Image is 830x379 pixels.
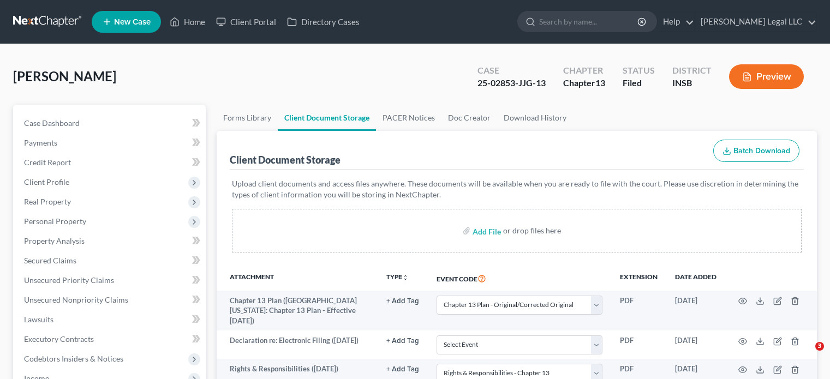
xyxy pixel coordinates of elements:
button: Batch Download [713,140,799,163]
a: Home [164,12,211,32]
a: Unsecured Nonpriority Claims [15,290,206,310]
span: Client Profile [24,177,69,187]
a: PACER Notices [376,105,441,131]
th: Extension [611,266,666,291]
div: Client Document Storage [230,153,341,166]
div: Filed [623,77,655,89]
span: Batch Download [733,146,790,155]
span: New Case [114,18,151,26]
div: Status [623,64,655,77]
td: PDF [611,291,666,330]
span: Credit Report [24,158,71,167]
input: Search by name... [539,11,639,32]
span: Payments [24,138,57,147]
a: Credit Report [15,153,206,172]
a: Payments [15,133,206,153]
button: + Add Tag [386,366,419,373]
a: Executory Contracts [15,329,206,349]
div: or drop files here [503,225,561,236]
span: Case Dashboard [24,118,80,128]
td: Declaration re: Electronic Filing ([DATE]) [217,330,378,359]
a: Client Document Storage [278,105,376,131]
a: + Add Tag [386,335,419,346]
a: Lawsuits [15,310,206,329]
span: Real Property [24,197,71,206]
div: 25-02853-JJG-13 [477,77,546,89]
span: 13 [595,77,605,88]
a: Property Analysis [15,231,206,251]
span: Codebtors Insiders & Notices [24,354,123,363]
div: INSB [672,77,712,89]
button: TYPEunfold_more [386,274,409,281]
p: Upload client documents and access files anywhere. These documents will be available when you are... [232,178,802,200]
a: + Add Tag [386,364,419,374]
a: Case Dashboard [15,113,206,133]
td: [DATE] [666,330,725,359]
td: Chapter 13 Plan ([GEOGRAPHIC_DATA][US_STATE]: Chapter 13 Plan - Effective [DATE]) [217,291,378,330]
iframe: Intercom live chat [793,342,819,368]
th: Date added [666,266,725,291]
span: Property Analysis [24,236,85,245]
a: Help [658,12,694,32]
a: Forms Library [217,105,278,131]
div: Case [477,64,546,77]
span: Executory Contracts [24,334,94,344]
div: Chapter [563,77,605,89]
a: Download History [497,105,573,131]
th: Event Code [428,266,611,291]
button: + Add Tag [386,338,419,345]
span: [PERSON_NAME] [13,68,116,84]
a: Client Portal [211,12,282,32]
span: Lawsuits [24,315,53,324]
td: PDF [611,330,666,359]
a: Directory Cases [282,12,365,32]
button: + Add Tag [386,298,419,305]
a: Doc Creator [441,105,497,131]
span: Secured Claims [24,256,76,265]
div: District [672,64,712,77]
th: Attachment [217,266,378,291]
span: 3 [815,342,824,351]
a: + Add Tag [386,296,419,306]
button: Preview [729,64,804,89]
span: Personal Property [24,216,86,226]
i: unfold_more [402,274,409,281]
span: Unsecured Nonpriority Claims [24,295,128,304]
span: Unsecured Priority Claims [24,275,114,285]
td: [DATE] [666,291,725,330]
a: Secured Claims [15,251,206,270]
a: Unsecured Priority Claims [15,270,206,290]
div: Chapter [563,64,605,77]
a: [PERSON_NAME] Legal LLC [695,12,816,32]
